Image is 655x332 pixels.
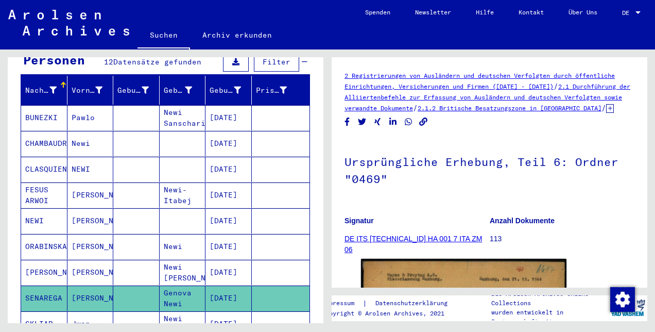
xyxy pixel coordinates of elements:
mat-cell: [DATE] [205,286,252,311]
div: Personen [23,51,85,69]
mat-cell: [DATE] [205,131,252,156]
div: Geburt‏ [164,85,193,96]
img: Arolsen_neg.svg [8,10,129,36]
mat-cell: [PERSON_NAME] [67,182,114,208]
mat-cell: BUNEZKI [21,105,67,130]
mat-header-cell: Prisoner # [252,76,310,105]
span: / [413,103,418,112]
mat-cell: [PERSON_NAME] [67,260,114,285]
mat-cell: [DATE] [205,157,252,182]
a: 2.1 Durchführung der Alliiertenbefehle zur Erfassung von Ausländern und deutschen Verfolgten sowi... [344,82,630,112]
mat-cell: NEWI [21,208,67,234]
button: Copy link [418,115,429,128]
button: Filter [254,52,299,72]
div: Geburt‏ [164,82,205,98]
mat-cell: [PERSON_NAME] [67,286,114,311]
span: DE [622,9,633,16]
img: yv_logo.png [609,295,647,321]
div: Prisoner # [256,82,300,98]
button: Share on Xing [372,115,383,128]
mat-header-cell: Vorname [67,76,114,105]
p: 113 [490,234,634,244]
button: Share on Twitter [357,115,368,128]
div: Nachname [25,85,57,96]
button: Share on LinkedIn [388,115,399,128]
mat-cell: CHAMBAUDRIS [21,131,67,156]
button: Share on Facebook [342,115,353,128]
mat-cell: [DATE] [205,182,252,208]
div: Prisoner # [256,85,287,96]
span: / [554,81,558,91]
img: Zustimmung ändern [610,287,635,312]
mat-header-cell: Geburtsname [113,76,160,105]
a: 2.1.2 Britische Besatzungszone in [GEOGRAPHIC_DATA] [418,104,601,112]
mat-cell: Genova Newi [160,286,206,311]
div: Geburtsname [117,85,149,96]
mat-cell: [DATE] [205,105,252,130]
div: Vorname [72,85,103,96]
mat-cell: [PERSON_NAME] [21,260,67,285]
div: Nachname [25,82,70,98]
b: Anzahl Dokumente [490,217,555,225]
mat-cell: SENAREGA [21,286,67,311]
mat-cell: Newi Sanschari [160,105,206,130]
mat-cell: [DATE] [205,234,252,259]
div: Vorname [72,82,116,98]
span: 12 [104,57,113,67]
b: Signatur [344,217,374,225]
h1: Ursprüngliche Erhebung, Teil 6: Ordner "0469" [344,138,634,201]
span: Filter [263,57,290,67]
mat-cell: Newi-Itabej [160,182,206,208]
span: Datensätze gefunden [113,57,201,67]
mat-header-cell: Geburt‏ [160,76,206,105]
p: Copyright © Arolsen Archives, 2021 [322,309,460,318]
p: Die Arolsen Archives Online-Collections [491,289,608,308]
mat-cell: Newi [160,234,206,259]
mat-cell: [DATE] [205,208,252,234]
a: 2 Registrierungen von Ausländern und deutschen Verfolgten durch öffentliche Einrichtungen, Versic... [344,72,615,90]
button: Share on WhatsApp [403,115,414,128]
mat-cell: [PERSON_NAME] [67,208,114,234]
div: Geburtsdatum [210,82,254,98]
mat-cell: CLASQUIEN [21,157,67,182]
mat-cell: FESUS ARWOI [21,182,67,208]
mat-cell: NEWI [67,157,114,182]
a: Impressum [322,298,363,309]
mat-header-cell: Geburtsdatum [205,76,252,105]
a: Suchen [137,23,190,49]
mat-cell: Newi [PERSON_NAME] [160,260,206,285]
a: DE ITS [TECHNICAL_ID] HA 001 7 ITA ZM 06 [344,235,482,254]
div: Geburtsdatum [210,85,241,96]
mat-cell: Pawlo [67,105,114,130]
mat-cell: ORABINSKA [21,234,67,259]
div: | [322,298,460,309]
mat-cell: [DATE] [205,260,252,285]
mat-cell: Newi [67,131,114,156]
a: Archiv erkunden [190,23,284,47]
p: wurden entwickelt in Partnerschaft mit [491,308,608,326]
a: Datenschutzerklärung [367,298,460,309]
mat-cell: [PERSON_NAME] [67,234,114,259]
div: Geburtsname [117,82,162,98]
mat-header-cell: Nachname [21,76,67,105]
span: / [601,103,606,112]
